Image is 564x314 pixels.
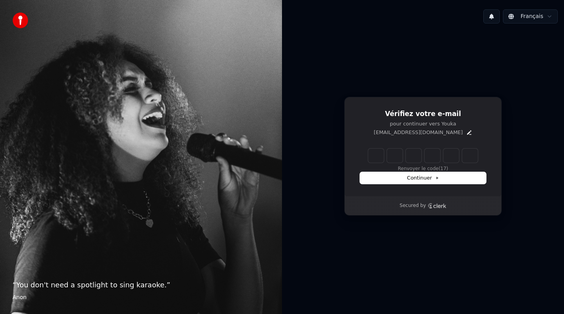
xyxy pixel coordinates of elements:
a: Clerk logo [428,203,446,209]
p: “ You don't need a spotlight to sing karaoke. ” [13,280,269,290]
img: youka [13,13,28,28]
span: Continuer [407,174,439,182]
h1: Vérifiez votre e-mail [360,109,486,119]
p: Secured by [399,203,426,209]
button: Edit [466,129,472,136]
footer: Anon [13,294,269,301]
input: Enter verification code [368,149,478,163]
button: Continuer [360,172,486,184]
p: pour continuer vers Youka [360,120,486,127]
p: [EMAIL_ADDRESS][DOMAIN_NAME] [374,129,463,136]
